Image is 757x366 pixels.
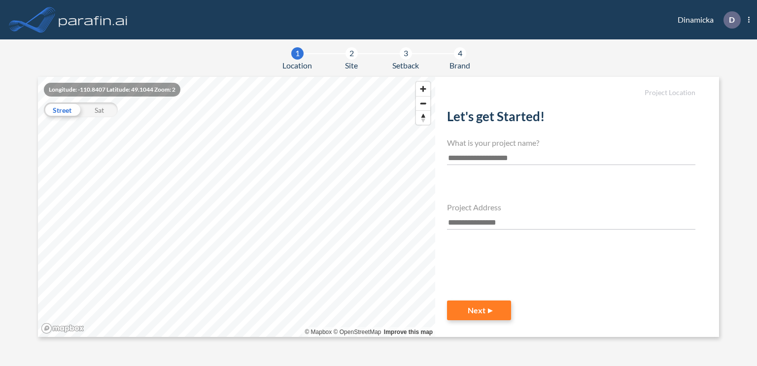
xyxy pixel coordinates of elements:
div: Longitude: -110.8407 Latitude: 49.1044 Zoom: 2 [44,83,180,97]
h4: Project Address [447,202,695,212]
h5: Project Location [447,89,695,97]
div: Sat [81,102,118,117]
a: Improve this map [384,329,433,335]
div: Street [44,102,81,117]
div: 4 [454,47,466,60]
a: OpenStreetMap [334,329,381,335]
span: Zoom out [416,97,430,110]
button: Reset bearing to north [416,110,430,125]
span: Site [345,60,358,71]
div: 1 [291,47,304,60]
p: D [729,15,735,24]
a: Mapbox [305,329,332,335]
span: Brand [449,60,470,71]
h2: Let's get Started! [447,109,695,128]
img: logo [57,10,130,30]
button: Zoom out [416,96,430,110]
span: Reset bearing to north [416,111,430,125]
div: 2 [345,47,358,60]
a: Mapbox homepage [41,323,84,334]
button: Zoom in [416,82,430,96]
button: Next [447,300,511,320]
h4: What is your project name? [447,138,695,147]
span: Location [282,60,312,71]
div: Dinamicka [663,11,750,29]
span: Setback [392,60,419,71]
div: 3 [400,47,412,60]
canvas: Map [38,77,435,337]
